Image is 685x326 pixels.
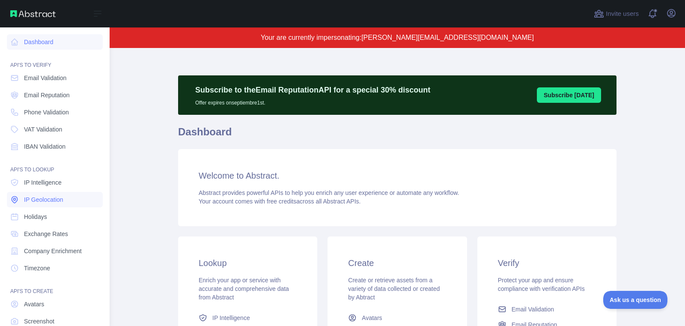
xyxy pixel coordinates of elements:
a: VAT Validation [7,122,103,137]
h3: Create [348,257,446,269]
span: Email Validation [24,74,66,82]
span: Holidays [24,212,47,221]
div: API'S TO LOOKUP [7,156,103,173]
a: Company Enrichment [7,243,103,259]
span: Create or retrieve assets from a variety of data collected or created by Abtract [348,277,440,301]
span: IP Intelligence [24,178,62,187]
img: Abstract API [10,10,56,17]
span: Abstract provides powerful APIs to help you enrich any user experience or automate any workflow. [199,189,459,196]
span: IP Intelligence [212,314,250,322]
a: Holidays [7,209,103,224]
a: Dashboard [7,34,103,50]
a: IP Intelligence [7,175,103,190]
span: Invite users [606,9,639,19]
a: Avatars [345,310,450,326]
span: Your are currently impersonating: [261,34,361,41]
span: Email Reputation [24,91,70,99]
h3: Welcome to Abstract. [199,170,596,182]
a: Avatars [7,296,103,312]
a: Exchange Rates [7,226,103,242]
span: Email Validation [512,305,554,314]
iframe: Toggle Customer Support [603,291,668,309]
span: Timezone [24,264,50,272]
span: Phone Validation [24,108,69,117]
p: Offer expires on septiembre 1st. [195,96,430,106]
div: API'S TO CREATE [7,278,103,295]
span: Company Enrichment [24,247,82,255]
a: IP Geolocation [7,192,103,207]
span: Protect your app and ensure compliance with verification APIs [498,277,585,292]
h3: Lookup [199,257,297,269]
a: IBAN Validation [7,139,103,154]
span: Avatars [362,314,382,322]
span: Screenshot [24,317,54,326]
span: Enrich your app or service with accurate and comprehensive data from Abstract [199,277,289,301]
h1: Dashboard [178,125,616,146]
p: Subscribe to the Email Reputation API for a special 30 % discount [195,84,430,96]
a: Email Reputation [7,87,103,103]
span: VAT Validation [24,125,62,134]
div: API'S TO VERIFY [7,51,103,69]
a: Timezone [7,260,103,276]
span: [PERSON_NAME][EMAIL_ADDRESS][DOMAIN_NAME] [361,34,534,41]
span: Your account comes with across all Abstract APIs. [199,198,360,205]
a: Email Validation [494,302,599,317]
span: IBAN Validation [24,142,66,151]
a: IP Intelligence [195,310,300,326]
button: Invite users [592,7,640,21]
span: Exchange Rates [24,230,68,238]
a: Email Validation [7,70,103,86]
a: Phone Validation [7,105,103,120]
span: Avatars [24,300,44,308]
button: Subscribe [DATE] [537,87,601,103]
span: free credits [267,198,296,205]
span: IP Geolocation [24,195,63,204]
h3: Verify [498,257,596,269]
